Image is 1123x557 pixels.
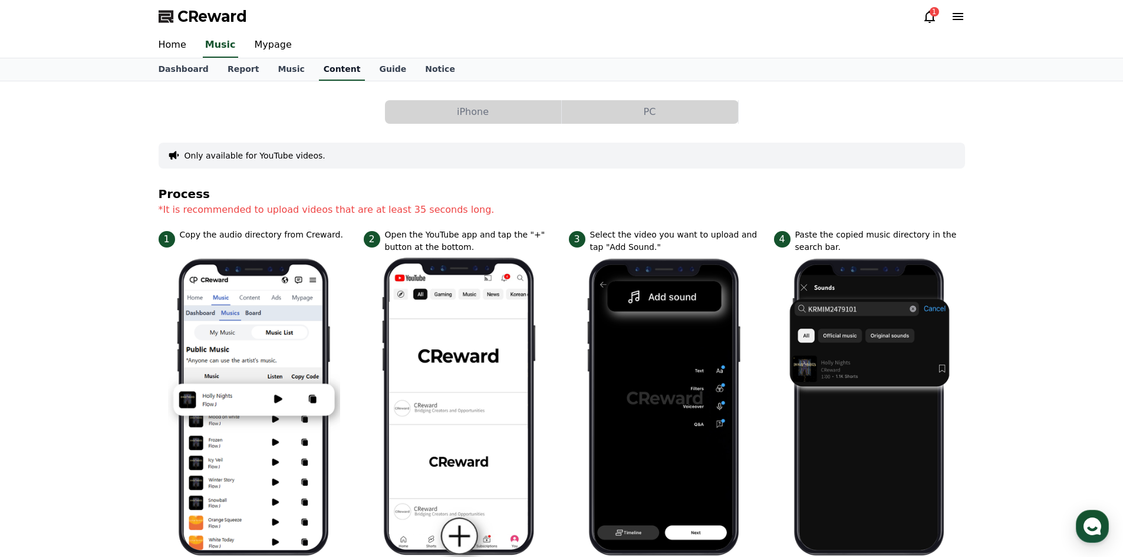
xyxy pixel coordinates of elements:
[159,231,175,248] span: 1
[149,58,218,81] a: Dashboard
[174,391,203,401] span: Settings
[370,58,416,81] a: Guide
[590,229,760,253] p: Select the video you want to upload and tap "Add Sound."
[364,231,380,248] span: 2
[152,374,226,403] a: Settings
[149,33,196,58] a: Home
[159,203,965,217] p: *It is recommended to upload videos that are at least 35 seconds long.
[562,100,738,124] button: PC
[385,100,562,124] a: iPhone
[385,100,561,124] button: iPhone
[385,229,555,253] p: Open the YouTube app and tap the "+" button at the bottom.
[268,58,314,81] a: Music
[203,33,238,58] a: Music
[562,100,739,124] a: PC
[416,58,465,81] a: Notice
[319,58,365,81] a: Content
[795,229,965,253] p: Paste the copied music directory in the search bar.
[185,150,325,162] button: Only available for YouTube videos.
[218,58,269,81] a: Report
[177,7,247,26] span: CReward
[245,33,301,58] a: Mypage
[569,231,585,248] span: 3
[159,7,247,26] a: CReward
[159,187,965,200] h4: Process
[180,229,343,241] p: Copy the audio directory from Creward.
[78,374,152,403] a: Messages
[930,7,939,17] div: 1
[923,9,937,24] a: 1
[4,374,78,403] a: Home
[98,392,133,401] span: Messages
[774,231,791,248] span: 4
[30,391,51,401] span: Home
